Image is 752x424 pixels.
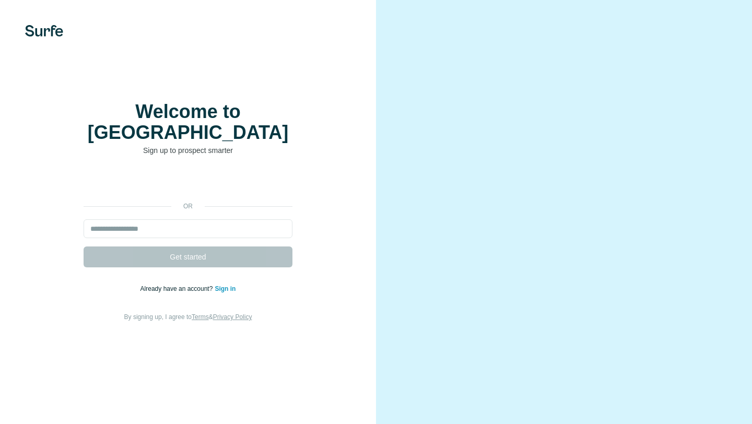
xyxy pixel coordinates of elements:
a: Sign in [215,285,236,292]
h1: Welcome to [GEOGRAPHIC_DATA] [84,101,292,143]
span: Already have an account? [140,285,215,292]
a: Privacy Policy [213,313,252,321]
img: Surfe's logo [25,25,63,37]
p: or [171,202,205,211]
span: By signing up, I agree to & [124,313,252,321]
iframe: Sign in with Google Button [78,171,298,194]
a: Terms [192,313,209,321]
p: Sign up to prospect smarter [84,145,292,156]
